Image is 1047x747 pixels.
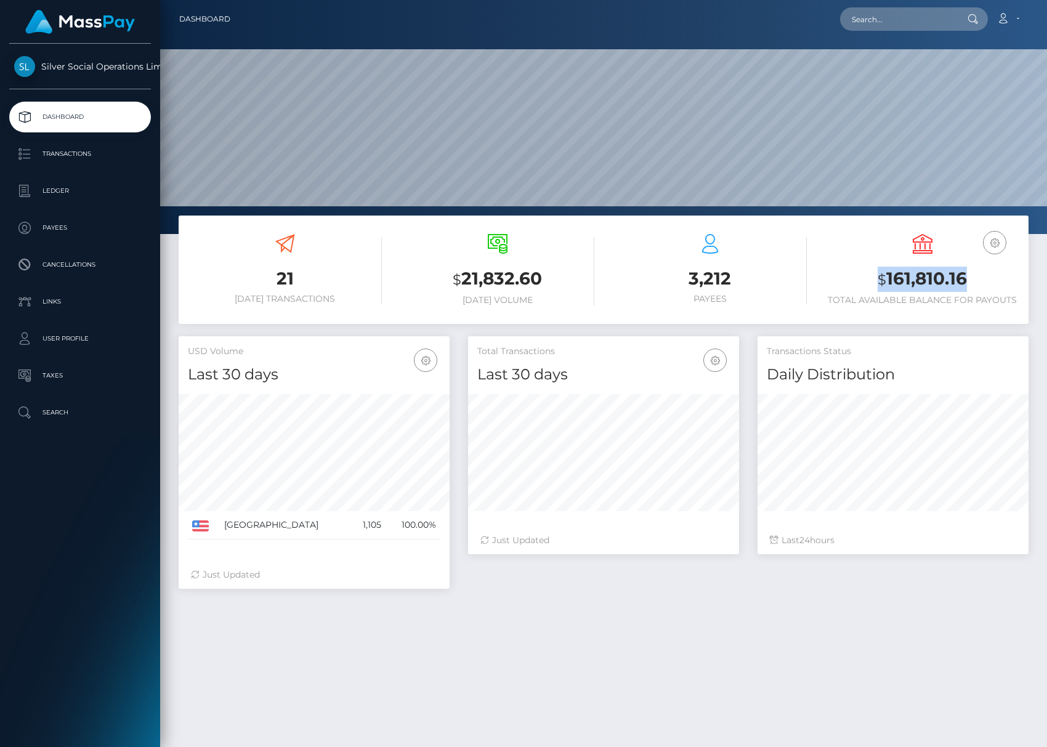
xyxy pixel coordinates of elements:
[179,6,230,32] a: Dashboard
[188,267,382,291] h3: 21
[14,56,35,77] img: Silver Social Operations Limited
[878,271,886,288] small: $
[480,534,727,547] div: Just Updated
[825,267,1019,292] h3: 161,810.16
[840,7,956,31] input: Search...
[188,345,440,358] h5: USD Volume
[767,364,1019,386] h4: Daily Distribution
[9,139,151,169] a: Transactions
[9,286,151,317] a: Links
[400,295,594,305] h6: [DATE] Volume
[9,397,151,428] a: Search
[220,511,351,539] td: [GEOGRAPHIC_DATA]
[9,249,151,280] a: Cancellations
[14,145,146,163] p: Transactions
[25,10,135,34] img: MassPay Logo
[825,295,1019,305] h6: Total Available Balance for Payouts
[477,364,730,386] h4: Last 30 days
[14,182,146,200] p: Ledger
[188,364,440,386] h4: Last 30 days
[770,534,1016,547] div: Last hours
[191,568,437,581] div: Just Updated
[613,294,807,304] h6: Payees
[14,403,146,422] p: Search
[9,176,151,206] a: Ledger
[613,267,807,291] h3: 3,212
[9,102,151,132] a: Dashboard
[14,108,146,126] p: Dashboard
[9,360,151,391] a: Taxes
[14,366,146,385] p: Taxes
[14,293,146,311] p: Links
[799,535,810,546] span: 24
[453,271,461,288] small: $
[477,345,730,358] h5: Total Transactions
[14,329,146,348] p: User Profile
[386,511,440,539] td: 100.00%
[9,323,151,354] a: User Profile
[188,294,382,304] h6: [DATE] Transactions
[14,256,146,274] p: Cancellations
[351,511,386,539] td: 1,105
[14,219,146,237] p: Payees
[192,520,209,531] img: US.png
[767,345,1019,358] h5: Transactions Status
[9,61,151,72] span: Silver Social Operations Limited
[400,267,594,292] h3: 21,832.60
[9,212,151,243] a: Payees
